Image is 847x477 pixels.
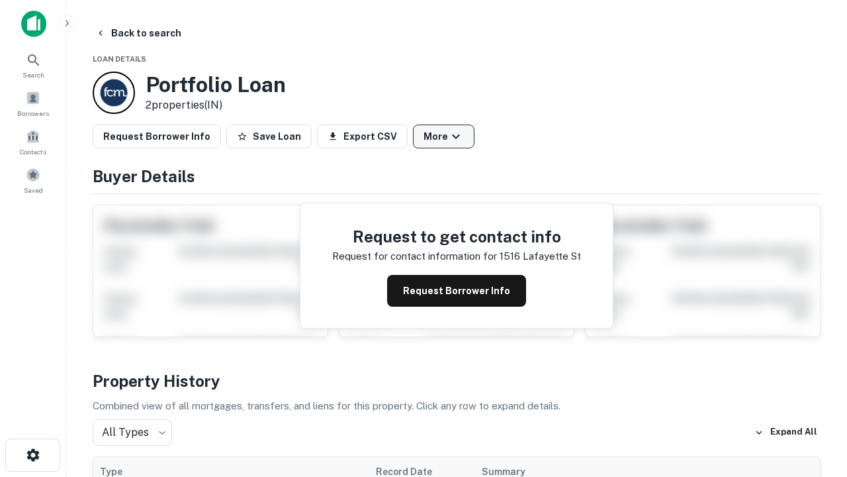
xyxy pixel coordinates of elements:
a: Saved [4,162,62,198]
a: Borrowers [4,85,62,121]
a: Search [4,47,62,83]
button: Request Borrower Info [387,275,526,307]
span: Loan Details [93,55,146,63]
button: Back to search [90,21,187,45]
button: Expand All [751,423,821,443]
span: Contacts [20,146,46,157]
button: More [413,125,474,148]
button: Export CSV [317,125,408,148]
h3: Portfolio Loan [146,72,286,97]
p: 1516 lafayette st [500,248,581,264]
h4: Request to get contact info [332,225,581,248]
span: Borrowers [17,108,49,119]
span: Saved [24,185,43,195]
iframe: Chat Widget [781,329,847,392]
button: Save Loan [226,125,312,148]
img: capitalize-icon.png [21,11,46,37]
div: All Types [93,419,172,446]
a: Contacts [4,124,62,160]
p: Request for contact information for [332,248,497,264]
h4: Buyer Details [93,164,821,188]
h4: Property History [93,369,821,393]
p: 2 properties (IN) [146,97,286,113]
p: Combined view of all mortgages, transfers, and liens for this property. Click any row to expand d... [93,398,821,414]
span: Search [22,70,44,80]
button: Request Borrower Info [93,125,221,148]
